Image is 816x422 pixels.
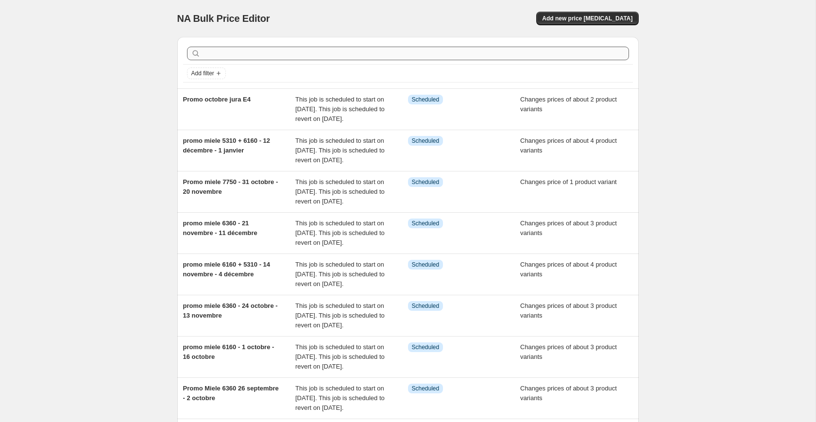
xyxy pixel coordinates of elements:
[412,219,440,227] span: Scheduled
[183,178,278,195] span: Promo miele 7750 - 31 octobre - 20 novembre
[183,261,271,278] span: promo miele 6160 + 5310 - 14 novembre - 4 décembre
[295,385,385,411] span: This job is scheduled to start on [DATE]. This job is scheduled to revert on [DATE].
[412,261,440,269] span: Scheduled
[412,385,440,392] span: Scheduled
[520,137,617,154] span: Changes prices of about 4 product variants
[295,343,385,370] span: This job is scheduled to start on [DATE]. This job is scheduled to revert on [DATE].
[183,137,271,154] span: promo miele 5310 + 6160 - 12 décembre - 1 janvier
[520,385,617,402] span: Changes prices of about 3 product variants
[187,68,226,79] button: Add filter
[183,302,278,319] span: promo miele 6360 - 24 octobre - 13 novembre
[520,96,617,113] span: Changes prices of about 2 product variants
[520,261,617,278] span: Changes prices of about 4 product variants
[520,178,617,186] span: Changes price of 1 product variant
[520,343,617,360] span: Changes prices of about 3 product variants
[177,13,270,24] span: NA Bulk Price Editor
[191,69,214,77] span: Add filter
[295,178,385,205] span: This job is scheduled to start on [DATE]. This job is scheduled to revert on [DATE].
[183,96,251,103] span: Promo octobre jura E4
[412,343,440,351] span: Scheduled
[412,137,440,145] span: Scheduled
[295,137,385,164] span: This job is scheduled to start on [DATE]. This job is scheduled to revert on [DATE].
[520,219,617,236] span: Changes prices of about 3 product variants
[412,302,440,310] span: Scheduled
[520,302,617,319] span: Changes prices of about 3 product variants
[295,96,385,122] span: This job is scheduled to start on [DATE]. This job is scheduled to revert on [DATE].
[295,302,385,329] span: This job is scheduled to start on [DATE]. This job is scheduled to revert on [DATE].
[542,15,632,22] span: Add new price [MEDICAL_DATA]
[183,219,257,236] span: promo miele 6360 - 21 novembre - 11 décembre
[412,178,440,186] span: Scheduled
[183,385,279,402] span: Promo Miele 6360 26 septembre - 2 octobre
[412,96,440,103] span: Scheduled
[183,343,274,360] span: promo miele 6160 - 1 octobre - 16 octobre
[536,12,638,25] button: Add new price [MEDICAL_DATA]
[295,219,385,246] span: This job is scheduled to start on [DATE]. This job is scheduled to revert on [DATE].
[295,261,385,287] span: This job is scheduled to start on [DATE]. This job is scheduled to revert on [DATE].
